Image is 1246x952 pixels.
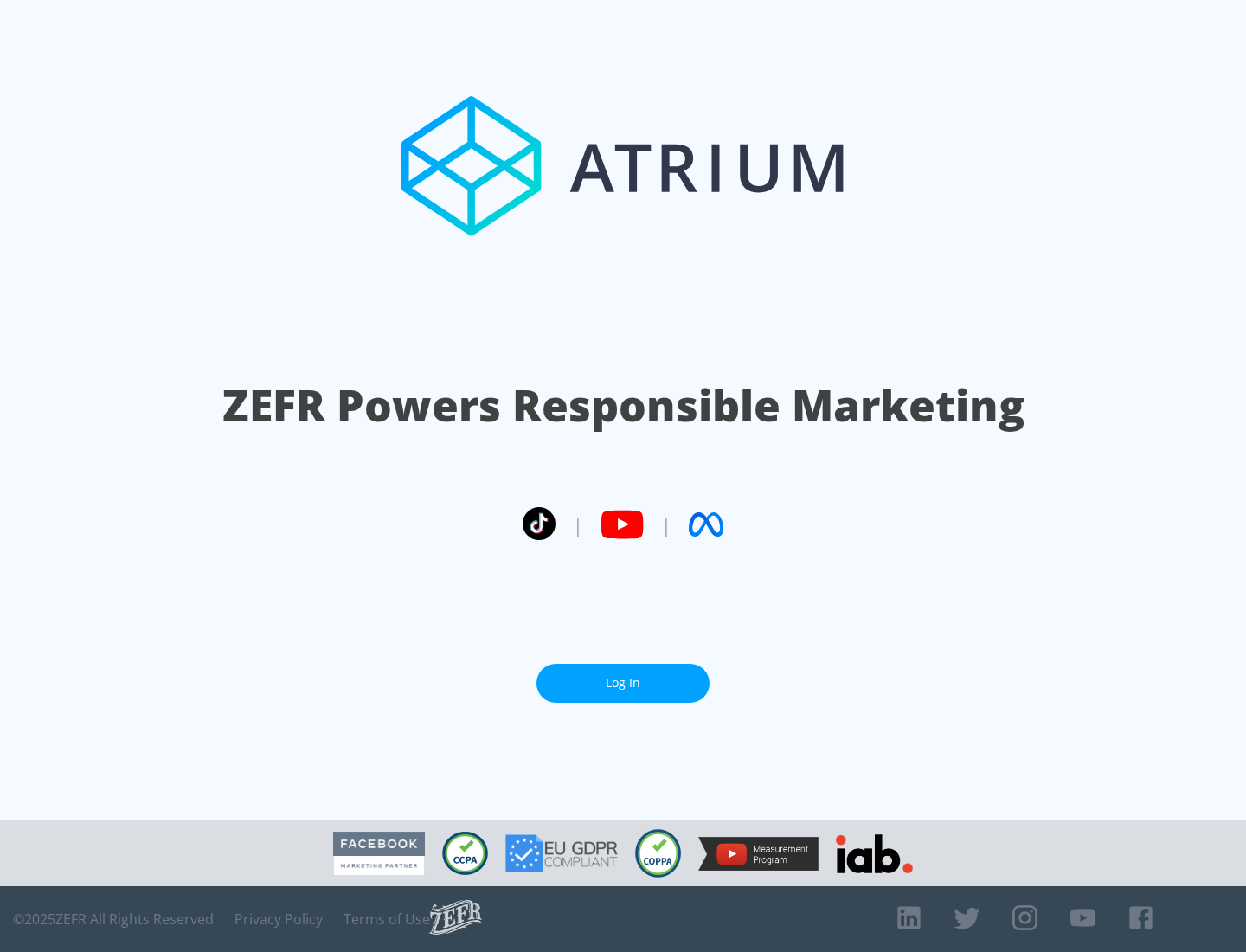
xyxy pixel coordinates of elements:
img: IAB [836,834,913,873]
span: | [573,511,583,537]
img: Facebook Marketing Partner [333,832,425,876]
a: Log In [536,664,710,703]
img: CCPA Compliant [442,832,488,875]
img: GDPR Compliant [505,834,618,872]
h1: ZEFR Powers Responsible Marketing [222,376,1024,435]
a: Privacy Policy [234,910,323,928]
a: Terms of Use [344,910,430,928]
img: COPPA Compliant [635,829,681,878]
img: YouTube Measurement Program [698,837,819,871]
span: | [661,511,671,537]
span: © 2025 ZEFR All Rights Reserved [13,910,214,928]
